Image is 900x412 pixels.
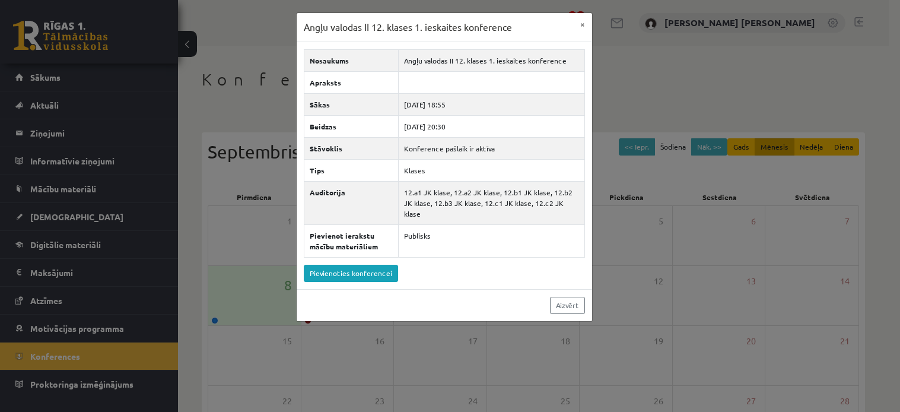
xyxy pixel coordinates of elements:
a: Pievienoties konferencei [304,265,398,282]
th: Tips [304,159,399,181]
th: Pievienot ierakstu mācību materiāliem [304,224,399,257]
td: [DATE] 20:30 [398,115,584,137]
td: Klases [398,159,584,181]
a: Aizvērt [550,297,585,314]
th: Auditorija [304,181,399,224]
th: Beidzas [304,115,399,137]
td: Angļu valodas II 12. klases 1. ieskaites konference [398,49,584,71]
th: Apraksts [304,71,399,93]
h3: Angļu valodas II 12. klases 1. ieskaites konference [304,20,512,34]
td: Publisks [398,224,584,257]
td: [DATE] 18:55 [398,93,584,115]
td: Konference pašlaik ir aktīva [398,137,584,159]
th: Nosaukums [304,49,399,71]
td: 12.a1 JK klase, 12.a2 JK klase, 12.b1 JK klase, 12.b2 JK klase, 12.b3 JK klase, 12.c1 JK klase, 1... [398,181,584,224]
th: Stāvoklis [304,137,399,159]
th: Sākas [304,93,399,115]
button: × [573,13,592,36]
